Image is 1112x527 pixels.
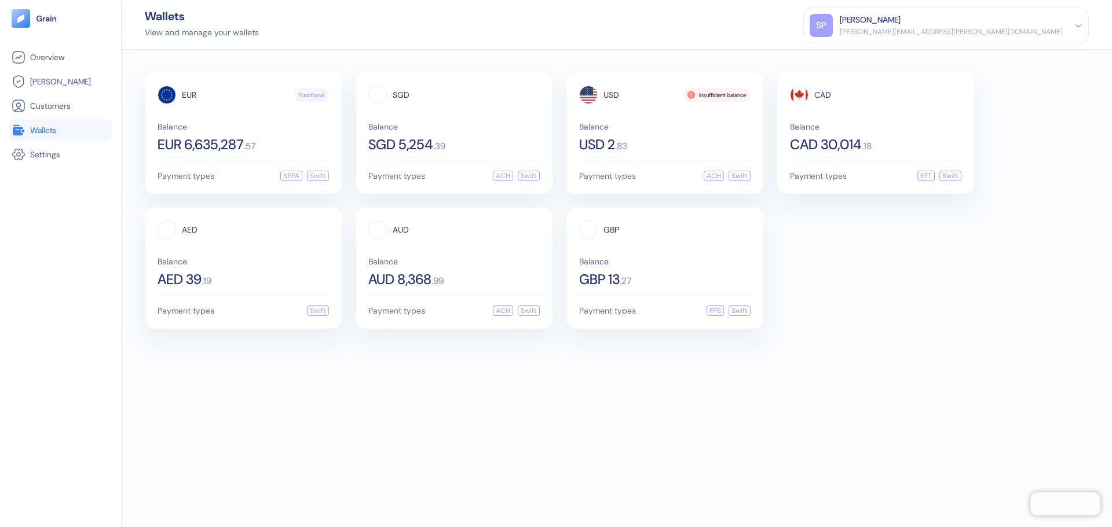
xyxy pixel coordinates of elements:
[12,9,30,28] img: logo-tablet-V2.svg
[280,171,302,181] div: SEPA
[579,272,620,286] span: GBP 13
[145,27,259,39] div: View and manage your wallets
[307,305,329,316] div: Swift
[368,172,425,180] span: Payment types
[393,91,409,99] span: SGD
[579,307,636,315] span: Payment types
[917,171,935,181] div: EFT
[684,88,751,102] div: Insufficient balance
[12,75,109,89] a: [PERSON_NAME]
[393,226,409,234] span: AUD
[158,257,329,266] span: Balance
[244,142,255,151] span: . 57
[620,277,631,286] span: . 27
[182,226,197,234] span: AED
[729,305,751,316] div: Swift
[939,171,961,181] div: Swift
[202,277,211,286] span: . 19
[433,142,445,151] span: . 39
[30,100,71,112] span: Customers
[790,138,862,152] span: CAD 30,014
[158,307,214,315] span: Payment types
[12,123,109,137] a: Wallets
[579,123,751,131] span: Balance
[790,172,847,180] span: Payment types
[518,171,540,181] div: Swift
[158,172,214,180] span: Payment types
[862,142,872,151] span: . 18
[493,171,513,181] div: ACH
[368,257,540,266] span: Balance
[36,14,57,23] img: logo
[30,124,57,136] span: Wallets
[840,14,901,26] div: [PERSON_NAME]
[158,272,202,286] span: AED 39
[12,99,109,113] a: Customers
[840,27,1063,37] div: [PERSON_NAME][EMAIL_ADDRESS][PERSON_NAME][DOMAIN_NAME]
[603,91,619,99] span: USD
[368,307,425,315] span: Payment types
[158,123,329,131] span: Balance
[707,305,724,316] div: FPS
[145,10,259,22] div: Wallets
[603,226,619,234] span: GBP
[790,123,961,131] span: Balance
[579,138,615,152] span: USD 2
[579,257,751,266] span: Balance
[299,91,324,99] span: Functional
[1030,492,1100,515] iframe: Chatra live chat
[368,272,431,286] span: AUD 8,368
[615,142,627,151] span: . 83
[579,172,636,180] span: Payment types
[12,50,109,64] a: Overview
[368,123,540,131] span: Balance
[518,305,540,316] div: Swift
[704,171,724,181] div: ACH
[30,51,64,63] span: Overview
[810,14,833,37] div: SP
[493,305,513,316] div: ACH
[30,76,91,87] span: [PERSON_NAME]
[307,171,329,181] div: Swift
[431,277,444,286] span: . 99
[12,148,109,161] a: Settings
[158,138,244,152] span: EUR 6,635,287
[368,138,433,152] span: SGD 5,254
[30,149,60,160] span: Settings
[729,171,751,181] div: Swift
[182,91,196,99] span: EUR
[814,91,831,99] span: CAD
